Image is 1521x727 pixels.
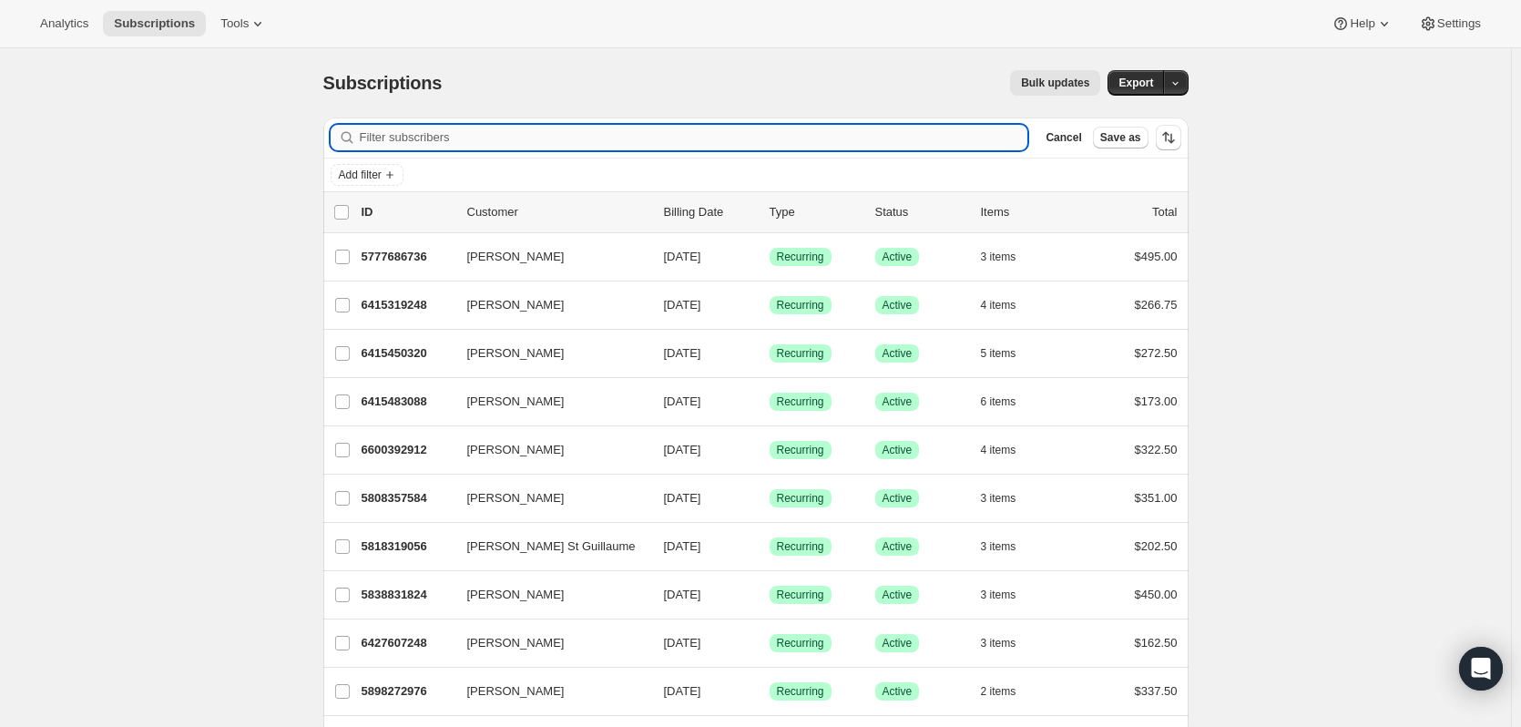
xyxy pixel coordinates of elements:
[981,684,1016,699] span: 2 items
[1135,588,1178,601] span: $450.00
[664,684,701,698] span: [DATE]
[323,73,443,93] span: Subscriptions
[777,394,824,409] span: Recurring
[664,298,701,312] span: [DATE]
[1135,636,1178,650] span: $162.50
[362,534,1178,559] div: 5818319056[PERSON_NAME] St Guillaume[DATE]SuccessRecurringSuccessActive3 items$202.50
[362,203,1178,221] div: IDCustomerBilling DateTypeStatusItemsTotal
[362,630,1178,656] div: 6427607248[PERSON_NAME][DATE]SuccessRecurringSuccessActive3 items$162.50
[362,489,453,507] p: 5808357584
[467,538,636,556] span: [PERSON_NAME] St Guillaume
[883,539,913,554] span: Active
[883,298,913,312] span: Active
[362,586,453,604] p: 5838831824
[339,168,382,182] span: Add filter
[664,491,701,505] span: [DATE]
[981,203,1072,221] div: Items
[981,244,1036,270] button: 3 items
[456,339,638,368] button: [PERSON_NAME]
[981,298,1016,312] span: 4 items
[362,341,1178,366] div: 6415450320[PERSON_NAME][DATE]SuccessRecurringSuccessActive5 items$272.50
[981,341,1036,366] button: 5 items
[456,242,638,271] button: [PERSON_NAME]
[362,344,453,363] p: 6415450320
[456,580,638,609] button: [PERSON_NAME]
[883,636,913,650] span: Active
[664,588,701,601] span: [DATE]
[664,443,701,456] span: [DATE]
[456,291,638,320] button: [PERSON_NAME]
[362,538,453,556] p: 5818319056
[1093,127,1148,148] button: Save as
[981,437,1036,463] button: 4 items
[1118,76,1153,90] span: Export
[467,634,565,652] span: [PERSON_NAME]
[1152,203,1177,221] p: Total
[770,203,861,221] div: Type
[209,11,278,36] button: Tools
[664,539,701,553] span: [DATE]
[456,435,638,465] button: [PERSON_NAME]
[1135,394,1178,408] span: $173.00
[362,292,1178,318] div: 6415319248[PERSON_NAME][DATE]SuccessRecurringSuccessActive4 items$266.75
[981,346,1016,361] span: 5 items
[981,389,1036,415] button: 6 items
[467,489,565,507] span: [PERSON_NAME]
[1135,346,1178,360] span: $272.50
[362,682,453,701] p: 5898272976
[664,203,755,221] p: Billing Date
[456,677,638,706] button: [PERSON_NAME]
[362,203,453,221] p: ID
[1135,443,1178,456] span: $322.50
[883,588,913,602] span: Active
[981,486,1036,511] button: 3 items
[883,346,913,361] span: Active
[362,441,453,459] p: 6600392912
[981,250,1016,264] span: 3 items
[981,679,1036,704] button: 2 items
[777,346,824,361] span: Recurring
[1046,130,1081,145] span: Cancel
[875,203,966,221] p: Status
[362,437,1178,463] div: 6600392912[PERSON_NAME][DATE]SuccessRecurringSuccessActive4 items$322.50
[664,250,701,263] span: [DATE]
[467,248,565,266] span: [PERSON_NAME]
[362,389,1178,415] div: 6415483088[PERSON_NAME][DATE]SuccessRecurringSuccessActive6 items$173.00
[981,394,1016,409] span: 6 items
[1135,491,1178,505] span: $351.00
[456,532,638,561] button: [PERSON_NAME] St Guillaume
[883,491,913,506] span: Active
[362,582,1178,608] div: 5838831824[PERSON_NAME][DATE]SuccessRecurringSuccessActive3 items$450.00
[1135,250,1178,263] span: $495.00
[664,636,701,650] span: [DATE]
[1350,16,1374,31] span: Help
[777,443,824,457] span: Recurring
[103,11,206,36] button: Subscriptions
[883,394,913,409] span: Active
[777,250,824,264] span: Recurring
[981,630,1036,656] button: 3 items
[981,292,1036,318] button: 4 items
[1459,647,1503,691] div: Open Intercom Messenger
[777,491,824,506] span: Recurring
[220,16,249,31] span: Tools
[1021,76,1089,90] span: Bulk updates
[467,296,565,314] span: [PERSON_NAME]
[883,684,913,699] span: Active
[467,586,565,604] span: [PERSON_NAME]
[883,250,913,264] span: Active
[981,636,1016,650] span: 3 items
[360,125,1028,150] input: Filter subscribers
[362,296,453,314] p: 6415319248
[1135,684,1178,698] span: $337.50
[1010,70,1100,96] button: Bulk updates
[1321,11,1404,36] button: Help
[456,387,638,416] button: [PERSON_NAME]
[777,539,824,554] span: Recurring
[1156,125,1181,150] button: Sort the results
[467,344,565,363] span: [PERSON_NAME]
[981,443,1016,457] span: 4 items
[664,346,701,360] span: [DATE]
[1100,130,1141,145] span: Save as
[29,11,99,36] button: Analytics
